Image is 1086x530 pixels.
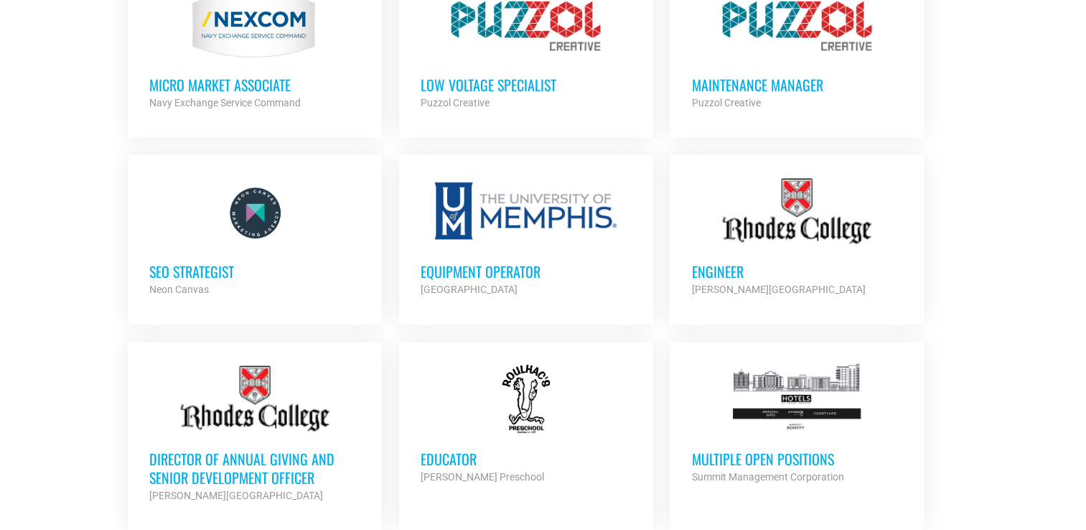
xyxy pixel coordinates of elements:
a: Equipment Operator [GEOGRAPHIC_DATA] [399,154,653,320]
h3: Maintenance Manager [691,75,902,94]
strong: Navy Exchange Service Command [149,97,301,108]
a: Educator [PERSON_NAME] Preschool [399,342,653,507]
strong: [PERSON_NAME][GEOGRAPHIC_DATA] [691,284,865,295]
strong: Neon Canvas [149,284,209,295]
strong: [PERSON_NAME] Preschool [421,471,544,483]
a: Director of Annual Giving and Senior Development Officer [PERSON_NAME][GEOGRAPHIC_DATA] [128,342,382,526]
strong: [GEOGRAPHIC_DATA] [421,284,518,295]
strong: Puzzol Creative [421,97,490,108]
a: SEO Strategist Neon Canvas [128,154,382,320]
h3: Director of Annual Giving and Senior Development Officer [149,450,360,487]
strong: Puzzol Creative [691,97,760,108]
a: Multiple Open Positions Summit Management Corporation [670,342,924,507]
h3: Engineer [691,262,902,281]
h3: Educator [421,450,632,468]
h3: Multiple Open Positions [691,450,902,468]
strong: Summit Management Corporation [691,471,843,483]
h3: SEO Strategist [149,262,360,281]
h3: Low Voltage Specialist [421,75,632,94]
a: Engineer [PERSON_NAME][GEOGRAPHIC_DATA] [670,154,924,320]
strong: [PERSON_NAME][GEOGRAPHIC_DATA] [149,490,323,501]
h3: Equipment Operator [421,262,632,281]
h3: MICRO MARKET ASSOCIATE [149,75,360,94]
